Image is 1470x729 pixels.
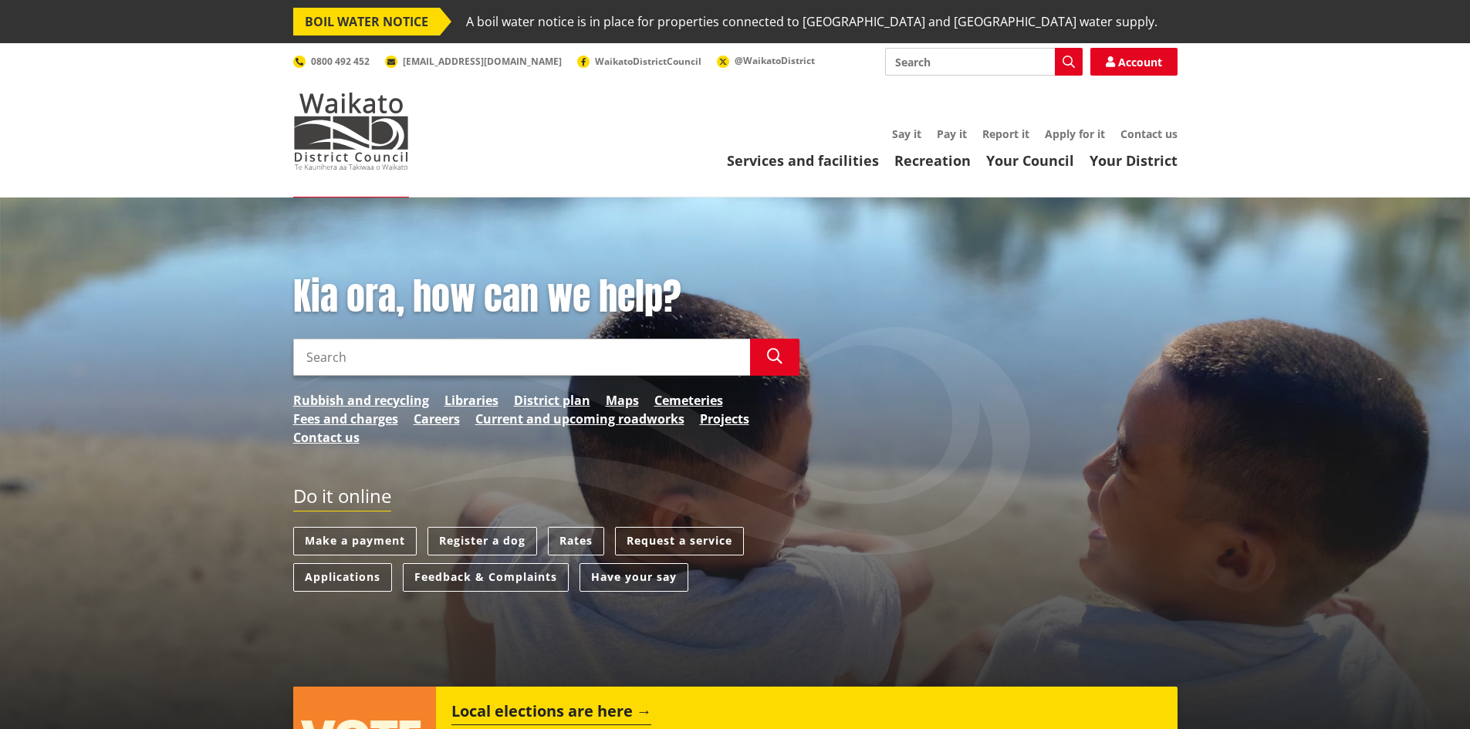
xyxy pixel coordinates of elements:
a: Recreation [894,151,971,170]
a: Careers [414,410,460,428]
a: Contact us [293,428,360,447]
a: District plan [514,391,590,410]
span: BOIL WATER NOTICE [293,8,440,35]
a: Say it [892,127,921,141]
a: Account [1090,48,1178,76]
a: Apply for it [1045,127,1105,141]
a: Libraries [444,391,498,410]
a: Current and upcoming roadworks [475,410,684,428]
a: Applications [293,563,392,592]
span: [EMAIL_ADDRESS][DOMAIN_NAME] [403,55,562,68]
a: Report it [982,127,1029,141]
span: @WaikatoDistrict [735,54,815,67]
a: Pay it [937,127,967,141]
a: Your Council [986,151,1074,170]
a: Fees and charges [293,410,398,428]
a: Your District [1090,151,1178,170]
a: Feedback & Complaints [403,563,569,592]
a: Cemeteries [654,391,723,410]
a: @WaikatoDistrict [717,54,815,67]
a: Make a payment [293,527,417,555]
span: WaikatoDistrictCouncil [595,55,701,68]
a: Register a dog [427,527,537,555]
span: A boil water notice is in place for properties connected to [GEOGRAPHIC_DATA] and [GEOGRAPHIC_DAT... [466,8,1157,35]
a: [EMAIL_ADDRESS][DOMAIN_NAME] [385,55,562,68]
a: Maps [606,391,639,410]
img: Waikato District Council - Te Kaunihera aa Takiwaa o Waikato [293,93,409,170]
a: 0800 492 452 [293,55,370,68]
h2: Do it online [293,485,391,512]
h2: Local elections are here [451,702,651,725]
a: Contact us [1120,127,1178,141]
a: Rates [548,527,604,555]
span: 0800 492 452 [311,55,370,68]
a: Have your say [580,563,688,592]
a: Services and facilities [727,151,879,170]
input: Search input [885,48,1083,76]
a: Request a service [615,527,744,555]
input: Search input [293,339,750,376]
a: Rubbish and recycling [293,391,429,410]
h1: Kia ora, how can we help? [293,275,799,319]
a: WaikatoDistrictCouncil [577,55,701,68]
a: Projects [700,410,749,428]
